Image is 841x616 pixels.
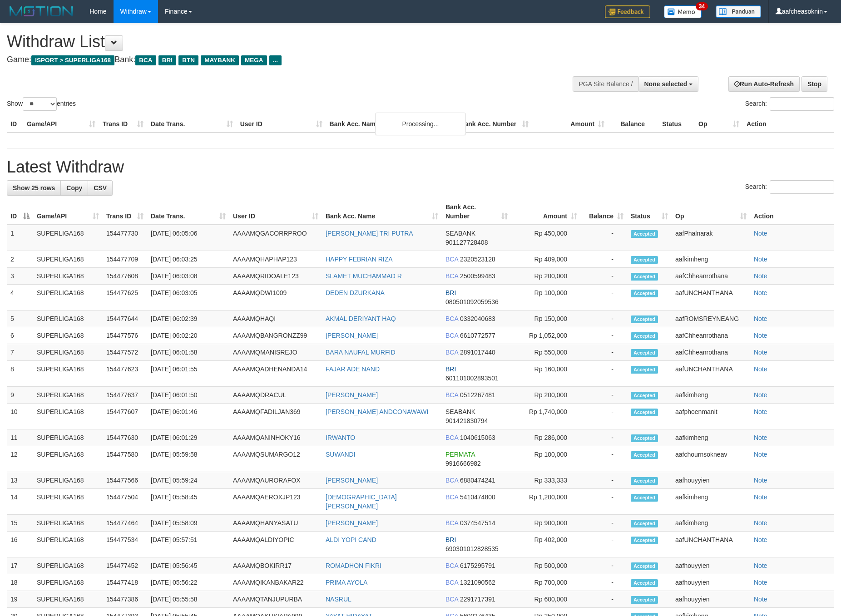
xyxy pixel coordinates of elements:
[103,199,147,225] th: Trans ID: activate to sort column ascending
[103,532,147,557] td: 154477534
[326,451,356,458] a: SUWANDI
[147,574,229,591] td: [DATE] 05:56:22
[326,493,397,510] a: [DEMOGRAPHIC_DATA][PERSON_NAME]
[511,344,581,361] td: Rp 550,000
[445,477,458,484] span: BCA
[445,519,458,527] span: BCA
[581,532,627,557] td: -
[631,562,658,570] span: Accepted
[754,596,767,603] a: Note
[631,392,658,399] span: Accepted
[631,537,658,544] span: Accepted
[147,344,229,361] td: [DATE] 06:01:58
[147,285,229,310] td: [DATE] 06:03:05
[326,230,413,237] a: [PERSON_NAME] TRI PUTRA
[322,199,442,225] th: Bank Acc. Name: activate to sort column ascending
[326,562,381,569] a: ROMADHON FIKRI
[33,251,103,268] td: SUPERLIGA168
[103,472,147,489] td: 154477566
[229,310,322,327] td: AAAAMQHAQI
[631,434,658,442] span: Accepted
[445,545,499,552] span: Copy 690301012828535 to clipboard
[581,344,627,361] td: -
[445,562,458,569] span: BCA
[460,519,495,527] span: Copy 0374547514 to clipboard
[511,515,581,532] td: Rp 900,000
[7,251,33,268] td: 2
[33,327,103,344] td: SUPERLIGA168
[445,230,475,237] span: SEABANK
[147,515,229,532] td: [DATE] 05:58:09
[23,116,99,133] th: Game/API
[7,5,76,18] img: MOTION_logo.png
[147,429,229,446] td: [DATE] 06:01:29
[445,239,488,246] span: Copy 901127728408 to clipboard
[445,493,458,501] span: BCA
[229,387,322,404] td: AAAAMQDRACUL
[147,472,229,489] td: [DATE] 05:59:24
[581,285,627,310] td: -
[147,251,229,268] td: [DATE] 06:03:25
[147,557,229,574] td: [DATE] 05:56:45
[754,519,767,527] a: Note
[631,451,658,459] span: Accepted
[7,310,33,327] td: 5
[511,268,581,285] td: Rp 200,000
[631,494,658,502] span: Accepted
[581,310,627,327] td: -
[801,76,827,92] a: Stop
[7,97,76,111] label: Show entries
[672,404,750,429] td: aafphoenmanit
[66,184,82,192] span: Copy
[511,557,581,574] td: Rp 500,000
[754,289,767,296] a: Note
[672,361,750,387] td: aafUNCHANTHANA
[644,80,688,88] span: None selected
[672,532,750,557] td: aafUNCHANTHANA
[326,256,393,263] a: HAPPY FEBRIAN RIZA
[147,489,229,515] td: [DATE] 05:58:45
[229,199,322,225] th: User ID: activate to sort column ascending
[326,116,457,133] th: Bank Acc. Name
[581,574,627,591] td: -
[460,477,495,484] span: Copy 6880474241 to clipboard
[696,2,708,10] span: 34
[33,344,103,361] td: SUPERLIGA168
[511,327,581,344] td: Rp 1,052,000
[103,489,147,515] td: 154477504
[147,199,229,225] th: Date Trans.: activate to sort column ascending
[326,596,351,603] a: NASRUL
[33,532,103,557] td: SUPERLIGA168
[7,327,33,344] td: 6
[326,272,402,280] a: SLAMET MUCHAMMAD R
[7,472,33,489] td: 13
[581,225,627,251] td: -
[178,55,198,65] span: BTN
[581,489,627,515] td: -
[460,434,495,441] span: Copy 1040615063 to clipboard
[445,460,481,467] span: Copy 9916666982 to clipboard
[103,574,147,591] td: 154477418
[745,180,834,194] label: Search:
[103,404,147,429] td: 154477607
[754,434,767,441] a: Note
[7,158,834,176] h1: Latest Withdraw
[445,451,475,458] span: PERMATA
[511,285,581,310] td: Rp 100,000
[7,199,33,225] th: ID: activate to sort column descending
[672,327,750,344] td: aafChheanrothana
[511,472,581,489] td: Rp 333,333
[511,446,581,472] td: Rp 100,000
[33,199,103,225] th: Game/API: activate to sort column ascending
[672,446,750,472] td: aafchournsokneav
[135,55,156,65] span: BCA
[511,251,581,268] td: Rp 409,000
[754,408,767,415] a: Note
[573,76,638,92] div: PGA Site Balance /
[581,327,627,344] td: -
[460,272,495,280] span: Copy 2500599483 to clipboard
[7,591,33,608] td: 19
[7,515,33,532] td: 15
[7,55,552,64] h4: Game: Bank:
[241,55,267,65] span: MEGA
